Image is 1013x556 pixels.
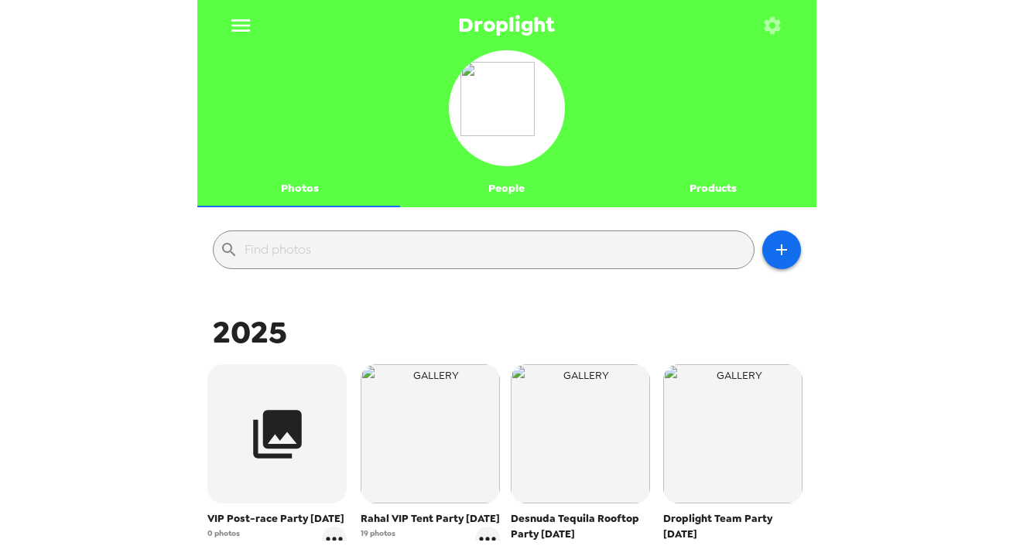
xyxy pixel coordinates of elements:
span: [DATE] [207,539,240,551]
img: org logo [460,62,553,155]
span: VIP Post-race Party [DATE] [207,511,347,527]
span: 19 photos [361,527,395,539]
span: 2025 [213,312,287,353]
button: People [403,170,610,207]
input: Find photos [245,237,748,262]
span: Rahal VIP Tent Party [DATE] [361,511,500,527]
span: Desnuda Tequila Rooftop Party [DATE] [511,511,656,542]
span: 0 photos [207,527,240,539]
button: gallery menu [322,527,347,551]
span: [DATE] [361,539,395,551]
span: Droplight [458,15,555,36]
button: Products [610,170,816,207]
button: gallery menu [475,527,500,551]
img: gallery [663,364,803,503]
button: Photos [197,170,404,207]
img: gallery [361,364,500,503]
img: gallery [511,364,650,503]
span: Droplight Team Party [DATE] [663,511,809,542]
